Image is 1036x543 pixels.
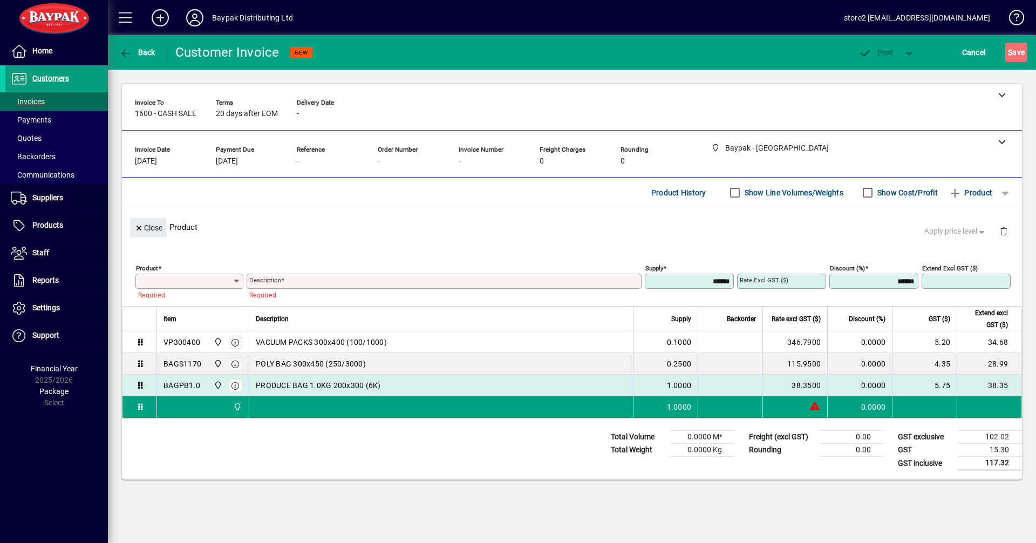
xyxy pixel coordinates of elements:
span: Apply price level [924,226,987,237]
td: Rounding [744,444,819,457]
span: 0.1000 [667,337,692,348]
span: Payments [11,116,51,124]
span: Suppliers [32,193,63,202]
div: BAGS1170 [163,358,201,369]
span: Backorders [11,152,56,161]
button: Product History [647,183,711,202]
span: Staff [32,248,49,257]
span: Back [119,48,155,57]
td: 38.35 [957,375,1021,396]
td: 0.0000 Kg [670,444,735,457]
td: Total Volume [605,431,670,444]
td: 0.0000 [827,396,892,418]
mat-label: Description [249,276,281,284]
app-page-header-button: Delete [991,226,1017,236]
span: S [1008,48,1012,57]
td: Freight (excl GST) [744,431,819,444]
button: Profile [178,8,212,28]
button: Close [130,218,167,237]
div: Product [122,207,1022,247]
a: Suppliers [5,185,108,212]
span: Cancel [962,44,986,61]
span: POLY BAG 300x450 (250/3000) [256,358,366,369]
td: 4.35 [892,353,957,375]
span: Discount (%) [849,313,885,325]
a: Knowledge Base [1001,2,1023,37]
td: 0.0000 [827,331,892,353]
span: Settings [32,303,60,312]
button: Post [853,43,899,62]
span: - [297,157,299,166]
span: 0 [540,157,544,166]
a: Support [5,322,108,349]
span: 0.2500 [667,358,692,369]
button: Save [1005,43,1027,62]
span: Backorder [727,313,756,325]
div: 115.9500 [769,358,821,369]
mat-label: Rate excl GST ($) [740,276,788,284]
mat-label: Extend excl GST ($) [922,264,978,272]
td: Total Weight [605,444,670,457]
div: 346.7900 [769,337,821,348]
mat-label: Discount (%) [830,264,865,272]
td: 34.68 [957,331,1021,353]
mat-error: Required [138,289,235,300]
span: - [459,157,461,166]
span: Product History [651,184,706,201]
app-page-header-button: Close [127,222,169,232]
td: 102.02 [957,431,1022,444]
span: ave [1008,44,1025,61]
td: GST [892,444,957,457]
label: Show Cost/Profit [875,187,938,198]
button: Apply price level [920,222,991,241]
span: P [877,48,882,57]
div: Customer Invoice [175,44,280,61]
label: Show Line Volumes/Weights [742,187,843,198]
span: Communications [11,171,74,179]
span: Customers [32,74,69,83]
td: 5.20 [892,331,957,353]
div: 38.3500 [769,380,821,391]
span: [DATE] [135,157,157,166]
a: Payments [5,111,108,129]
span: Rate excl GST ($) [772,313,821,325]
span: Supply [671,313,691,325]
span: Baypak - Onekawa [230,401,243,413]
span: GST ($) [929,313,950,325]
span: ost [858,48,894,57]
a: Products [5,212,108,239]
span: NEW [295,49,308,56]
span: Products [32,221,63,229]
span: PRODUCE BAG 1.0KG 200x300 (6K) [256,380,381,391]
span: - [297,110,299,118]
a: Invoices [5,92,108,111]
a: Settings [5,295,108,322]
span: VACUUM PACKS 300x400 (100/1000) [256,337,387,348]
div: VP300400 [163,337,200,348]
td: 0.0000 [827,375,892,396]
span: [DATE] [216,157,238,166]
a: Reports [5,267,108,294]
span: Support [32,331,59,340]
mat-label: Product [136,264,158,272]
div: BAGPB1.0 [163,380,200,391]
a: Staff [5,240,108,267]
td: 0.0000 [827,353,892,375]
span: 20 days after EOM [216,110,278,118]
span: Extend excl GST ($) [964,307,1008,331]
div: Baypak Distributing Ltd [212,9,293,26]
button: Back [117,43,158,62]
span: Reports [32,276,59,284]
span: Quotes [11,134,42,142]
td: GST exclusive [892,431,957,444]
span: Baypak - Onekawa [211,336,223,348]
button: Cancel [959,43,989,62]
div: store2 [EMAIL_ADDRESS][DOMAIN_NAME] [844,9,990,26]
a: Quotes [5,129,108,147]
span: Package [39,387,69,396]
td: 28.99 [957,353,1021,375]
span: 1.0000 [667,380,692,391]
span: 0 [621,157,625,166]
span: Item [163,313,176,325]
a: Backorders [5,147,108,166]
